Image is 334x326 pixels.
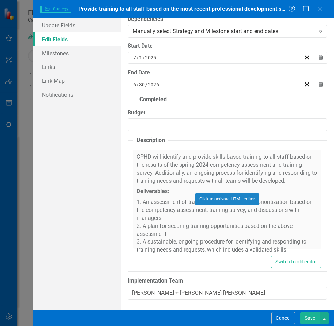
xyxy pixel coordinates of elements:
[271,256,321,268] button: Switch to old editor
[33,88,121,102] a: Notifications
[195,193,259,205] button: Click to activate HTML editor
[33,60,121,74] a: Links
[128,109,327,117] label: Budget
[33,32,121,46] a: Edit Fields
[145,81,147,88] span: /
[128,69,327,77] div: End Date
[139,96,167,104] div: Completed
[137,81,139,88] span: /
[128,15,327,23] label: Dependencies
[33,46,121,60] a: Milestones
[133,136,168,144] legend: Description
[300,312,320,324] button: Save
[128,42,327,50] div: Start Date
[143,55,145,61] span: /
[132,27,315,35] div: Manually select Strategy and Milestone start and end dates
[271,312,295,324] button: Cancel
[33,18,121,32] a: Update Fields
[137,55,139,61] span: /
[40,6,71,13] span: Strategy
[78,6,295,12] span: Provide training to all staff based on the most recent professional development survey
[128,277,327,285] label: Implementation Team
[33,74,121,88] a: Link Map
